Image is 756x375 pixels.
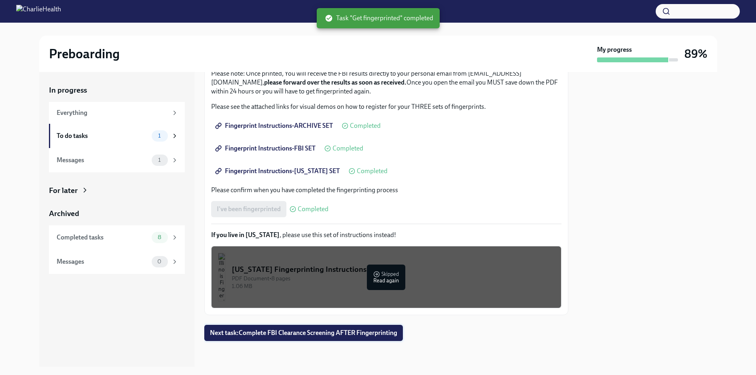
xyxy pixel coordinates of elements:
a: In progress [49,85,185,95]
div: For later [49,185,78,196]
div: Completed tasks [57,233,148,242]
strong: If you live in [US_STATE] [211,231,280,239]
span: Completed [298,206,328,212]
a: Fingerprint Instructions-[US_STATE] SET [211,163,345,179]
p: Please note: Once printed, You will receive the FBI results directly to your personal email from ... [211,69,561,96]
a: Messages0 [49,250,185,274]
h2: Preboarding [49,46,120,62]
p: , please use this set of instructions instead! [211,231,561,239]
img: CharlieHealth [16,5,61,18]
span: Completed [332,145,363,152]
div: PDF Document • 8 pages [232,275,555,282]
button: Next task:Complete FBI Clearance Screening AFTER Fingerprinting [204,325,403,341]
span: Completed [357,168,388,174]
span: Next task : Complete FBI Clearance Screening AFTER Fingerprinting [210,329,397,337]
div: 1.06 MB [232,282,555,290]
div: Messages [57,156,148,165]
span: Fingerprint Instructions-[US_STATE] SET [217,167,340,175]
span: 1 [153,133,165,139]
a: Fingerprint Instructions-ARCHIVE SET [211,118,339,134]
strong: My progress [597,45,632,54]
span: Fingerprint Instructions-ARCHIVE SET [217,122,333,130]
div: Messages [57,257,148,266]
a: Completed tasks8 [49,225,185,250]
h3: 89% [684,47,707,61]
p: Please confirm when you have completed the fingerprinting process [211,186,561,195]
span: 1 [153,157,165,163]
img: Illinois Fingerprinting Instructions [218,253,225,301]
a: Archived [49,208,185,219]
a: Everything [49,102,185,124]
span: Fingerprint Instructions-FBI SET [217,144,316,153]
div: To do tasks [57,131,148,140]
div: [US_STATE] Fingerprinting Instructions [232,264,555,275]
a: To do tasks1 [49,124,185,148]
button: [US_STATE] Fingerprinting InstructionsPDF Document•8 pages1.06 MBSkippedRead again [211,246,561,308]
div: Everything [57,108,168,117]
a: Messages1 [49,148,185,172]
span: 8 [153,234,166,240]
strong: please forward over the results as soon as received. [264,78,407,86]
span: 0 [152,258,166,265]
span: Task "Get fingerprinted" completed [325,14,433,23]
a: For later [49,185,185,196]
p: Please see the attached links for visual demos on how to register for your THREE sets of fingerpr... [211,102,561,111]
a: Fingerprint Instructions-FBI SET [211,140,321,157]
span: Completed [350,123,381,129]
